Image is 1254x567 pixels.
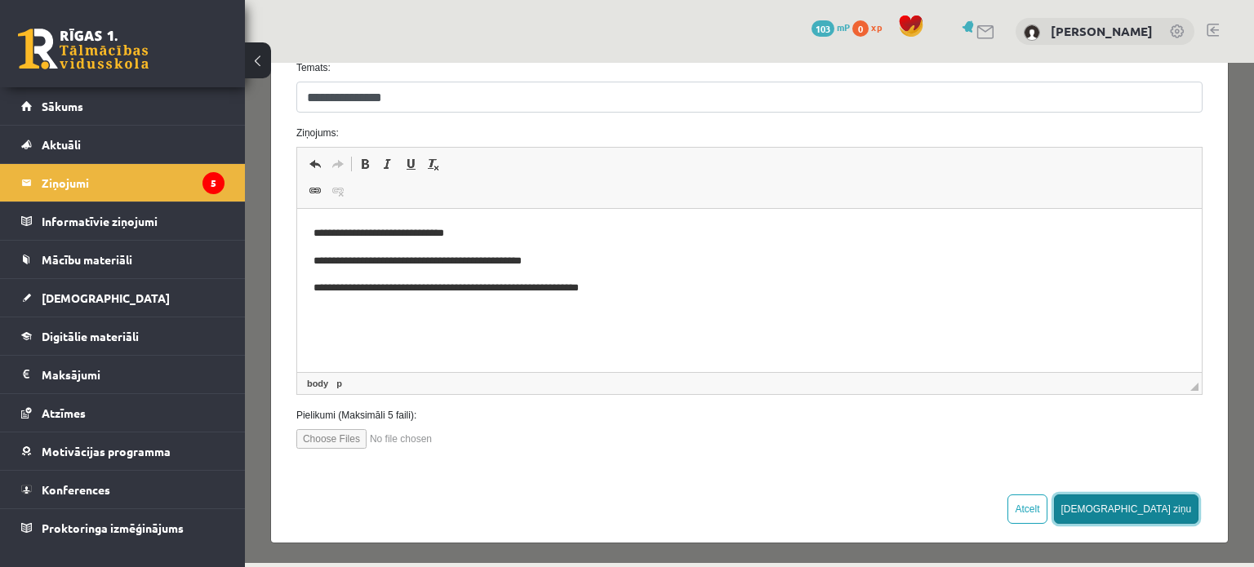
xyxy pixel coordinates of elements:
button: [DEMOGRAPHIC_DATA] ziņu [809,432,954,461]
a: Pasvītrojums (vadīšanas taustiņš+U) [154,91,177,112]
a: Atcelt (vadīšanas taustiņš+Z) [59,91,82,112]
a: Maksājumi [21,356,225,393]
a: Sākums [21,87,225,125]
iframe: Bagātinātā teksta redaktors, wiswyg-editor-47024951177500-1757320849-739 [52,146,957,309]
legend: Ziņojumi [42,164,225,202]
a: Motivācijas programma [21,432,225,470]
span: Atzīmes [42,405,86,420]
a: 0 xp [852,20,890,33]
span: Digitālie materiāli [42,329,139,343]
span: Mācību materiāli [42,252,132,267]
a: Atzīmes [21,394,225,432]
span: Proktoringa izmēģinājums [42,520,184,535]
button: Atcelt [763,432,802,461]
a: Ziņojumi5 [21,164,225,202]
label: Pielikumi (Maksimāli 5 faili): [39,345,970,360]
span: mP [837,20,850,33]
a: Atkārtot (vadīšanas taustiņš+Y) [82,91,104,112]
img: Helēna Tīna Dubrovska [1024,24,1040,41]
i: 5 [202,172,225,194]
a: Treknraksts (vadīšanas taustiņš+B) [109,91,131,112]
a: Slīpraksts (vadīšanas taustiņš+I) [131,91,154,112]
span: Mērogot [945,320,954,328]
span: 0 [852,20,869,37]
span: [DEMOGRAPHIC_DATA] [42,290,170,305]
a: Noņemt stilus [177,91,200,112]
a: [PERSON_NAME] [1051,23,1153,39]
a: Aktuāli [21,126,225,163]
a: Konferences [21,471,225,508]
a: body elements [59,313,87,328]
span: Motivācijas programma [42,444,171,458]
a: [DEMOGRAPHIC_DATA] [21,279,225,317]
a: p elements [88,313,100,328]
legend: Maksājumi [42,356,225,393]
span: 103 [812,20,834,37]
span: Sākums [42,99,83,113]
span: Konferences [42,482,110,497]
a: Saite (vadīšanas taustiņš+K) [59,117,82,139]
a: Rīgas 1. Tālmācības vidusskola [18,29,149,69]
span: Aktuāli [42,137,81,152]
a: Proktoringa izmēģinājums [21,509,225,547]
a: Atsaistīt [82,117,104,139]
a: Informatīvie ziņojumi [21,202,225,240]
a: 103 mP [812,20,850,33]
span: xp [871,20,882,33]
a: Digitālie materiāli [21,317,225,355]
label: Ziņojums: [39,63,970,78]
legend: Informatīvie ziņojumi [42,202,225,240]
a: Mācību materiāli [21,241,225,278]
